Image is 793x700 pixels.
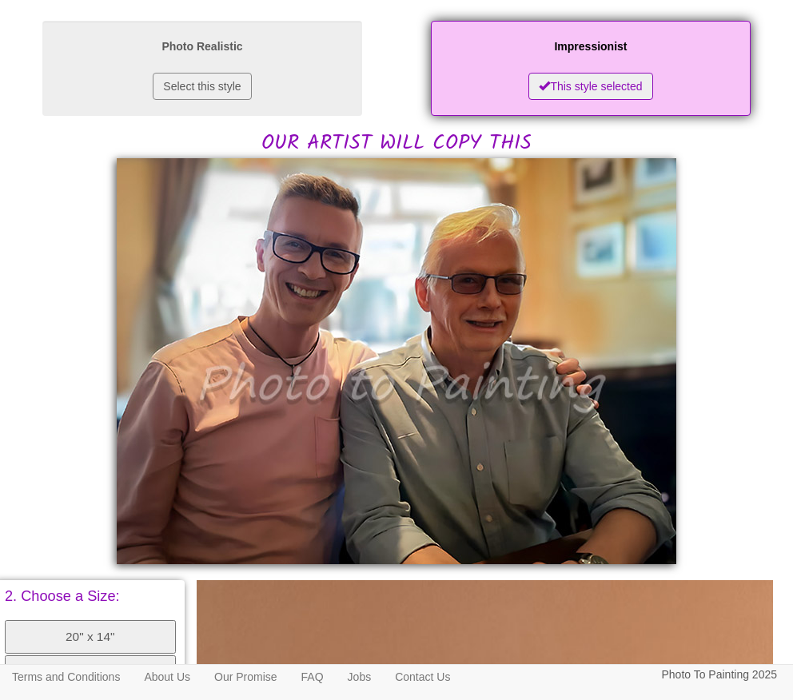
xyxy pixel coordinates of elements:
a: Jobs [336,665,384,689]
a: Contact Us [383,665,462,689]
button: 20" x 14" [5,620,176,654]
p: 2. Choose a Size: [5,589,176,603]
button: 24" x 18" [5,655,176,689]
p: Photo To Painting 2025 [661,665,777,685]
button: Select this style [153,73,251,100]
img: Rachel, please would you: [117,158,676,564]
p: Impressionist [447,37,735,57]
h2: OUR ARTIST WILL COPY THIS [8,17,785,154]
a: Our Promise [202,665,289,689]
a: About Us [132,665,202,689]
button: This style selected [528,73,652,100]
p: Photo Realistic [58,37,346,57]
a: FAQ [289,665,336,689]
